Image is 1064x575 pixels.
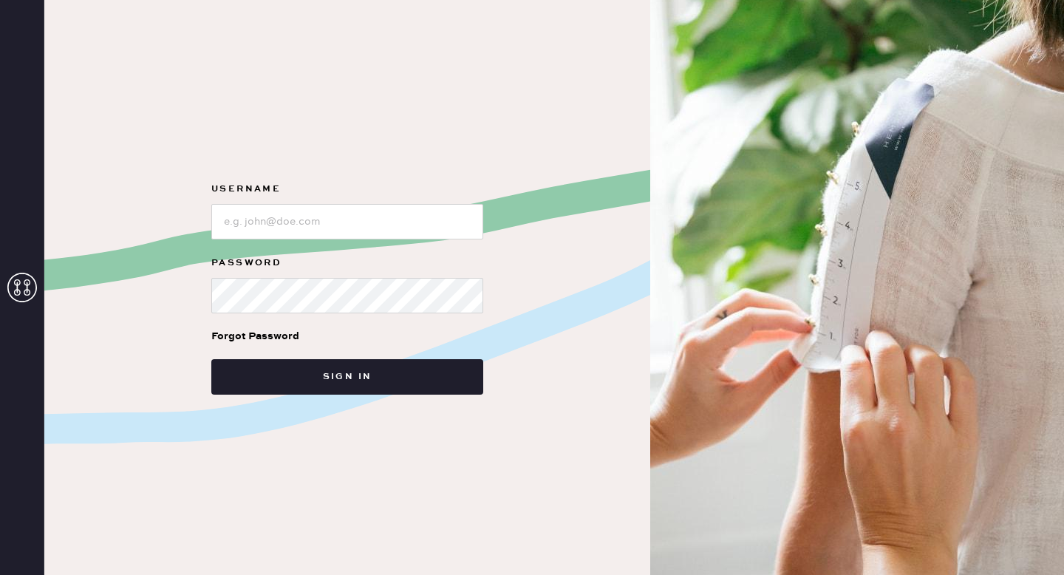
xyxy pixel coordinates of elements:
[211,180,483,198] label: Username
[211,359,483,395] button: Sign in
[211,313,299,359] a: Forgot Password
[211,254,483,272] label: Password
[211,204,483,239] input: e.g. john@doe.com
[211,328,299,344] div: Forgot Password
